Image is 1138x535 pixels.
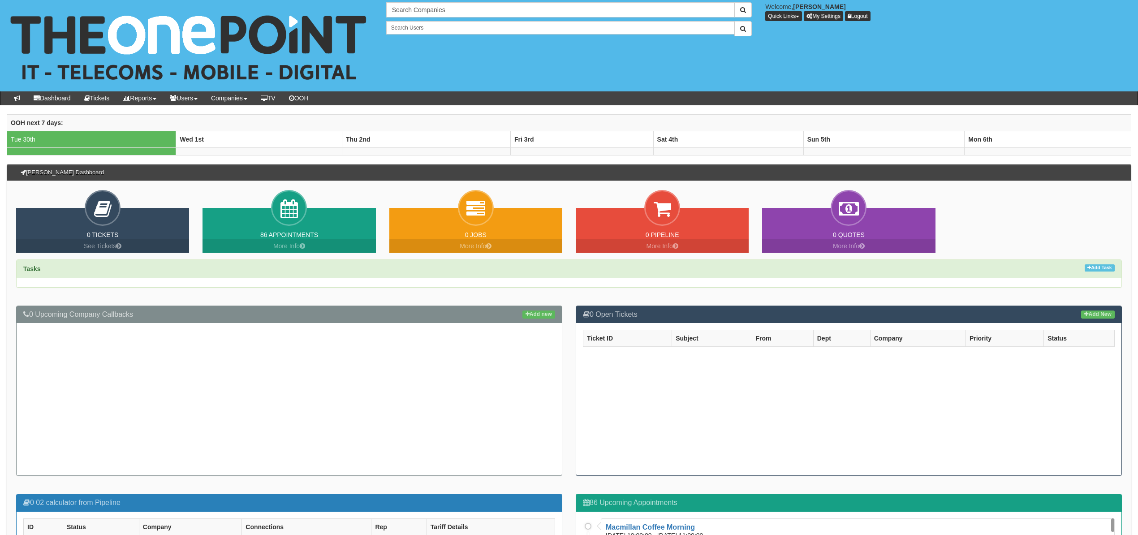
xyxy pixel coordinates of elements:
[389,239,562,253] a: More Info
[371,518,427,535] th: Rep
[522,311,555,319] a: Add new
[254,91,282,105] a: TV
[672,330,752,347] th: Subject
[203,239,375,253] a: More Info
[966,330,1043,347] th: Priority
[386,2,735,17] input: Search Companies
[653,131,803,148] th: Sat 4th
[646,231,679,238] a: 0 Pipeline
[759,2,1138,21] div: Welcome,
[1044,330,1115,347] th: Status
[752,330,813,347] th: From
[27,91,78,105] a: Dashboard
[7,131,176,148] td: Tue 30th
[793,3,845,10] b: [PERSON_NAME]
[23,265,41,272] strong: Tasks
[386,21,735,35] input: Search Users
[260,231,318,238] a: 86 Appointments
[465,231,487,238] a: 0 Jobs
[242,518,371,535] th: Connections
[803,131,965,148] th: Sun 5th
[583,499,1115,507] h3: 86 Upcoming Appointments
[510,131,653,148] th: Fri 3rd
[163,91,204,105] a: Users
[116,91,163,105] a: Reports
[833,231,865,238] a: 0 Quotes
[78,91,116,105] a: Tickets
[765,11,802,21] button: Quick Links
[24,518,63,535] th: ID
[87,231,119,238] a: 0 Tickets
[427,518,555,535] th: Tariff Details
[762,239,935,253] a: More Info
[1085,264,1115,272] a: Add Task
[342,131,511,148] th: Thu 2nd
[16,239,189,253] a: See Tickets
[16,165,108,180] h3: [PERSON_NAME] Dashboard
[63,518,139,535] th: Status
[176,131,342,148] th: Wed 1st
[583,330,672,347] th: Ticket ID
[23,499,555,507] h3: 0 02 calculator from Pipeline
[139,518,241,535] th: Company
[804,11,843,21] a: My Settings
[204,91,254,105] a: Companies
[606,523,695,531] a: Macmillan Coffee Morning
[870,330,966,347] th: Company
[23,311,555,319] h3: 0 Upcoming Company Callbacks
[813,330,870,347] th: Dept
[583,311,1115,319] h3: 0 Open Tickets
[576,239,749,253] a: More Info
[965,131,1131,148] th: Mon 6th
[282,91,315,105] a: OOH
[1081,311,1115,319] a: Add New
[845,11,871,21] a: Logout
[7,115,1131,131] th: OOH next 7 days:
